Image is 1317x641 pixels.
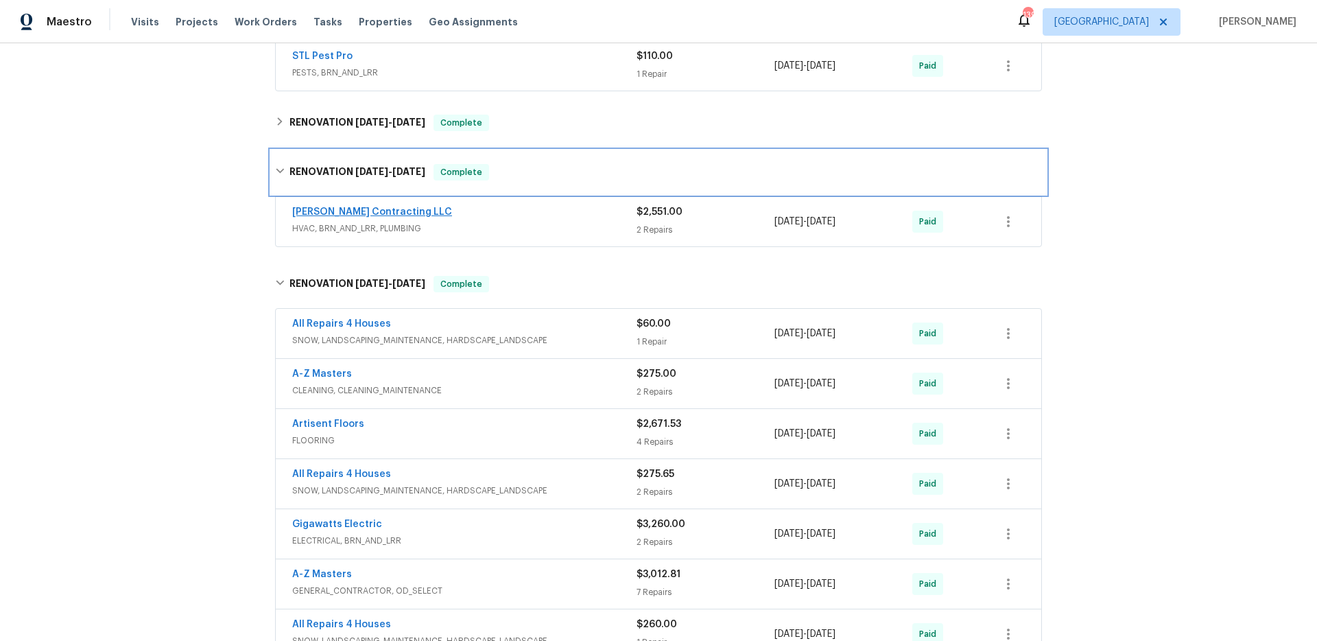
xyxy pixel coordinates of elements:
span: [DATE] [774,529,803,539]
div: 1 Repair [637,335,774,349]
a: [PERSON_NAME] Contracting LLC [292,207,452,217]
span: [DATE] [807,429,835,439]
span: Visits [131,15,159,29]
span: [DATE] [774,429,803,439]
div: 7 Repairs [637,585,774,599]
div: 4 Repairs [637,435,774,449]
span: [GEOGRAPHIC_DATA] [1054,15,1149,29]
span: GENERAL_CONTRACTOR, OD_SELECT [292,584,637,598]
span: [PERSON_NAME] [1213,15,1296,29]
span: Paid [919,377,942,391]
span: [DATE] [807,529,835,539]
div: 2 Repairs [637,385,774,399]
span: [DATE] [807,329,835,338]
span: [DATE] [355,117,388,127]
span: - [355,117,425,127]
span: - [774,527,835,541]
span: $3,012.81 [637,570,680,579]
span: Projects [176,15,218,29]
span: [DATE] [774,217,803,226]
span: [DATE] [774,479,803,489]
span: $275.65 [637,469,674,479]
span: HVAC, BRN_AND_LRR, PLUMBING [292,222,637,235]
span: - [774,215,835,229]
div: 2 Repairs [637,223,774,237]
span: Geo Assignments [429,15,518,29]
span: Paid [919,59,942,73]
h6: RENOVATION [289,115,425,131]
span: Work Orders [235,15,297,29]
span: - [774,59,835,73]
span: Complete [435,277,488,291]
span: $2,671.53 [637,419,681,429]
span: [DATE] [355,279,388,288]
h6: RENOVATION [289,164,425,180]
div: RENOVATION [DATE]-[DATE]Complete [271,150,1046,194]
span: Paid [919,527,942,541]
span: [DATE] [774,629,803,639]
span: ELECTRICAL, BRN_AND_LRR [292,534,637,548]
span: [DATE] [774,579,803,589]
span: [DATE] [774,379,803,388]
span: Complete [435,165,488,179]
span: [DATE] [392,117,425,127]
span: [DATE] [392,279,425,288]
span: CLEANING, CLEANING_MAINTENANCE [292,384,637,397]
span: Tasks [313,17,342,27]
span: [DATE] [807,217,835,226]
span: FLOORING [292,434,637,447]
div: 1 Repair [637,67,774,81]
span: - [774,477,835,491]
span: - [355,279,425,288]
div: 139 [1023,8,1032,22]
span: - [774,327,835,340]
span: PESTS, BRN_AND_LRR [292,66,637,80]
span: - [774,627,835,641]
div: 2 Repairs [637,485,774,499]
span: [DATE] [392,167,425,176]
span: - [355,167,425,176]
span: Paid [919,477,942,491]
span: SNOW, LANDSCAPING_MAINTENANCE, HARDSCAPE_LANDSCAPE [292,484,637,498]
span: [DATE] [774,61,803,71]
span: Properties [359,15,412,29]
a: All Repairs 4 Houses [292,319,391,329]
span: $3,260.00 [637,520,685,529]
span: Paid [919,327,942,340]
span: Paid [919,577,942,591]
span: [DATE] [807,379,835,388]
a: Gigawatts Electric [292,520,382,529]
span: Complete [435,116,488,130]
span: Paid [919,427,942,441]
span: $110.00 [637,51,673,61]
a: A-Z Masters [292,570,352,579]
span: Paid [919,215,942,229]
span: [DATE] [807,479,835,489]
div: 2 Repairs [637,535,774,549]
span: - [774,377,835,391]
span: Maestro [47,15,92,29]
a: Artisent Floors [292,419,364,429]
span: - [774,427,835,441]
span: $275.00 [637,369,676,379]
a: STL Pest Pro [292,51,353,61]
span: $260.00 [637,620,677,629]
span: [DATE] [807,629,835,639]
span: [DATE] [807,579,835,589]
span: - [774,577,835,591]
h6: RENOVATION [289,276,425,292]
a: All Repairs 4 Houses [292,469,391,479]
a: All Repairs 4 Houses [292,620,391,629]
span: SNOW, LANDSCAPING_MAINTENANCE, HARDSCAPE_LANDSCAPE [292,334,637,347]
span: [DATE] [355,167,388,176]
span: $60.00 [637,319,671,329]
div: RENOVATION [DATE]-[DATE]Complete [271,106,1046,139]
span: $2,551.00 [637,207,683,217]
div: RENOVATION [DATE]-[DATE]Complete [271,262,1046,306]
a: A-Z Masters [292,369,352,379]
span: [DATE] [774,329,803,338]
span: [DATE] [807,61,835,71]
span: Paid [919,627,942,641]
